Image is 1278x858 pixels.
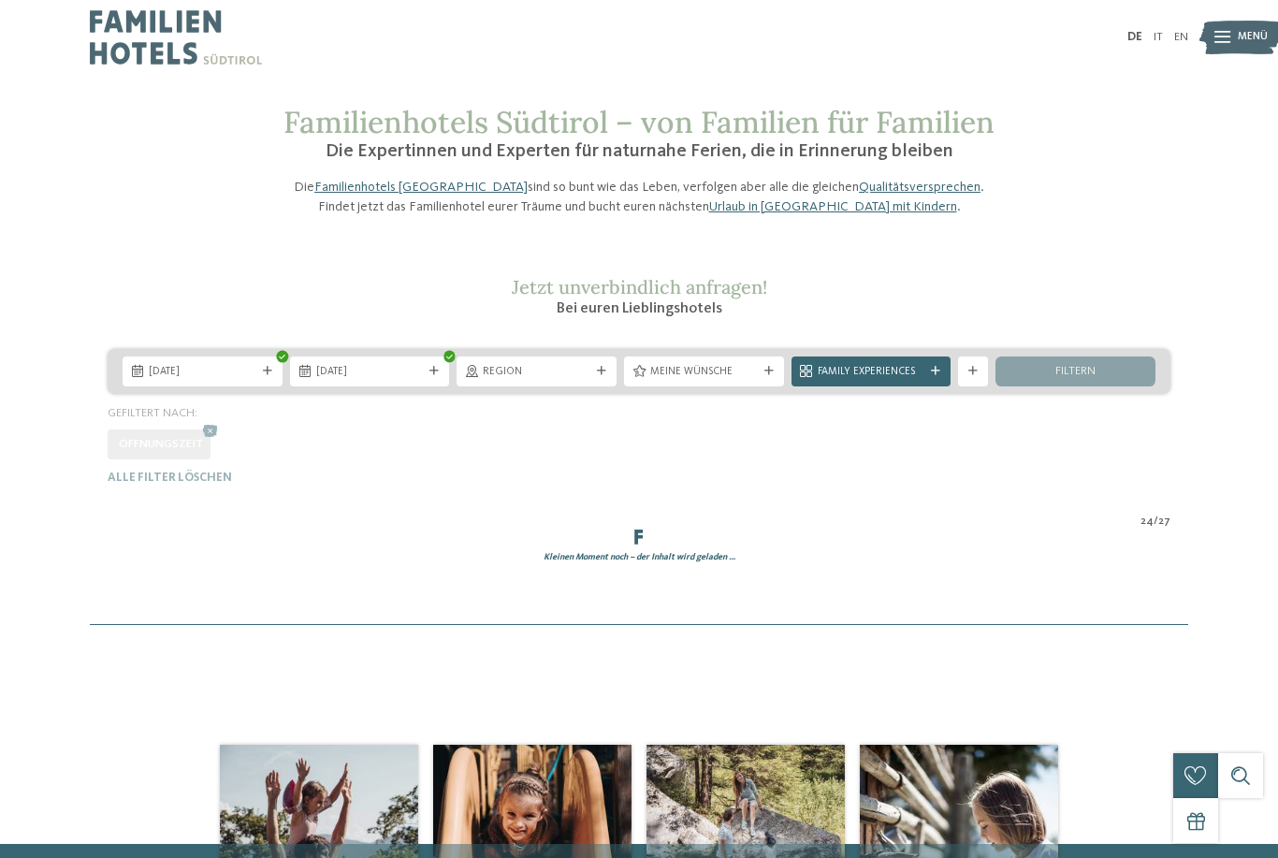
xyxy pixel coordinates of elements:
[859,181,980,194] a: Qualitätsversprechen
[483,365,590,380] span: Region
[283,178,995,215] p: Die sind so bunt wie das Leben, verfolgen aber alle die gleichen . Findet jetzt das Familienhotel...
[512,275,767,298] span: Jetzt unverbindlich anfragen!
[1238,30,1268,45] span: Menü
[1140,515,1154,530] span: 24
[326,142,953,161] span: Die Expertinnen und Experten für naturnahe Ferien, die in Erinnerung bleiben
[557,301,722,316] span: Bei euren Lieblingshotels
[316,365,424,380] span: [DATE]
[100,551,1178,563] div: Kleinen Moment noch – der Inhalt wird geladen …
[818,365,925,380] span: Family Experiences
[650,365,758,380] span: Meine Wünsche
[149,365,256,380] span: [DATE]
[1154,515,1158,530] span: /
[1154,31,1163,43] a: IT
[1174,31,1188,43] a: EN
[1158,515,1170,530] span: 27
[283,103,995,141] span: Familienhotels Südtirol – von Familien für Familien
[709,200,957,213] a: Urlaub in [GEOGRAPHIC_DATA] mit Kindern
[1127,31,1142,43] a: DE
[314,181,528,194] a: Familienhotels [GEOGRAPHIC_DATA]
